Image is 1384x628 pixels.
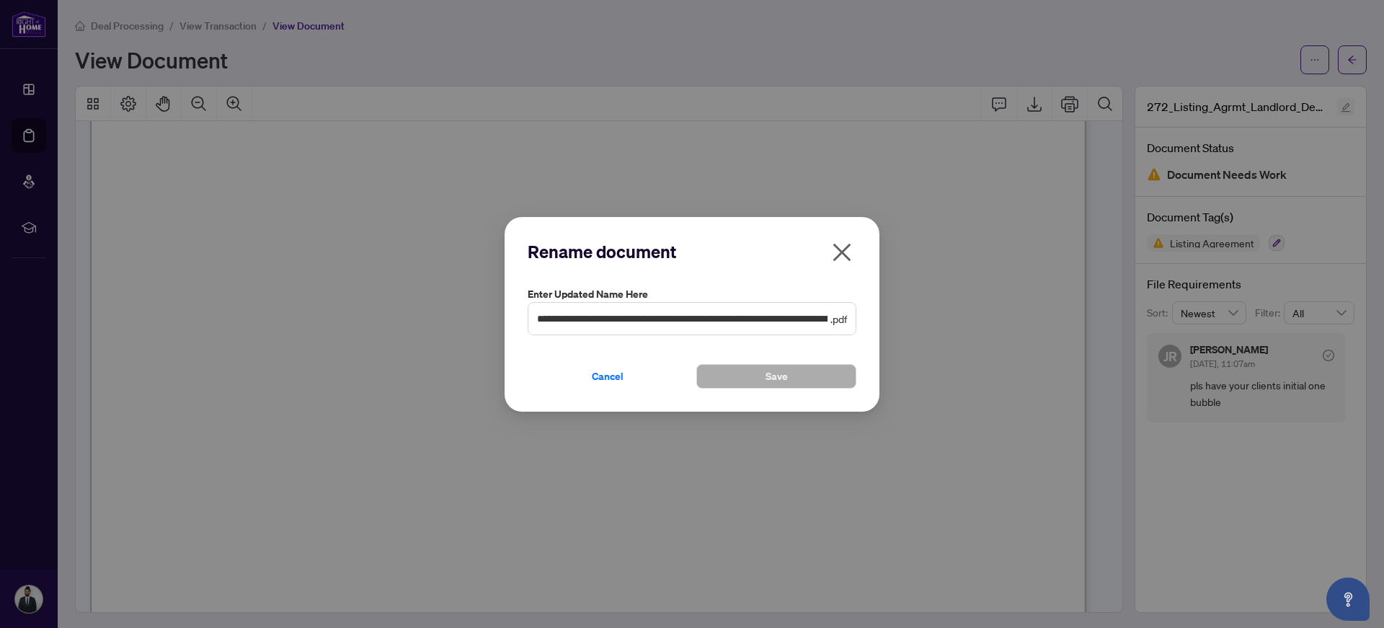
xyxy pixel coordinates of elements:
[592,364,624,387] span: Cancel
[1326,578,1370,621] button: Open asap
[696,363,856,388] button: Save
[528,363,688,388] button: Cancel
[528,240,856,263] h2: Rename document
[830,310,847,326] span: .pdf
[830,241,853,264] span: close
[528,286,856,302] label: Enter updated name here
